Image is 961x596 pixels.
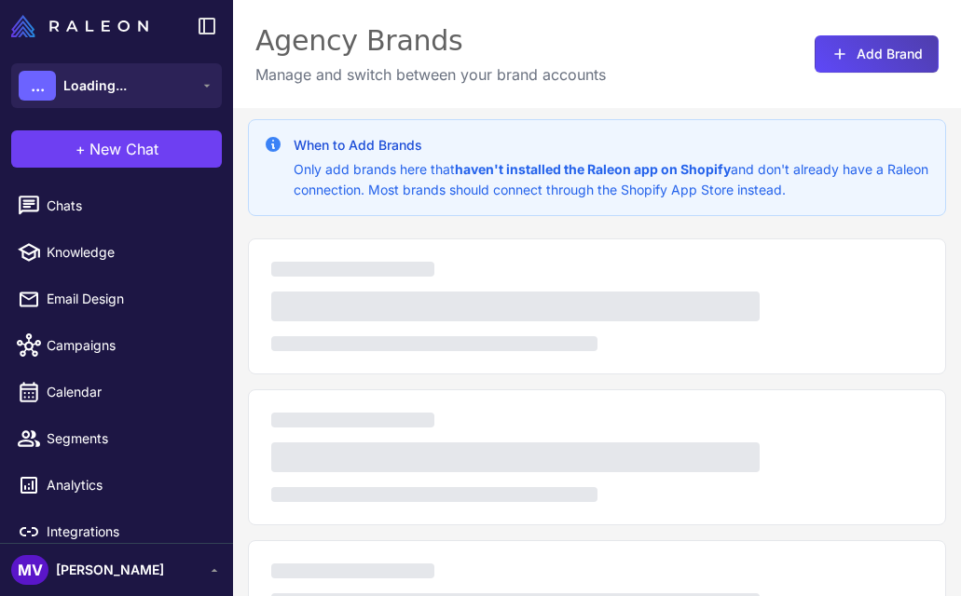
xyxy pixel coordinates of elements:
[7,372,226,412] a: Calendar
[47,289,211,309] span: Email Design
[47,475,211,495] span: Analytics
[47,428,211,449] span: Segments
[47,335,211,356] span: Campaigns
[7,233,226,272] a: Knowledge
[455,161,731,177] strong: haven't installed the Raleon app on Shopify
[47,382,211,402] span: Calendar
[7,512,226,551] a: Integrations
[47,242,211,263] span: Knowledge
[815,35,939,73] button: Add Brand
[11,15,148,37] img: Raleon Logo
[255,22,606,60] div: Agency Brands
[255,63,606,86] p: Manage and switch between your brand accounts
[19,71,56,101] div: ...
[294,135,930,156] h3: When to Add Brands
[11,63,222,108] button: ...Loading...
[294,159,930,200] p: Only add brands here that and don't already have a Raleon connection. Most brands should connect ...
[11,130,222,168] button: +New Chat
[7,279,226,318] a: Email Design
[7,326,226,365] a: Campaigns
[7,419,226,458] a: Segments
[11,555,48,585] div: MV
[63,75,127,96] span: Loading...
[47,196,211,216] span: Chats
[76,138,86,160] span: +
[7,466,226,505] a: Analytics
[89,138,158,160] span: New Chat
[47,521,211,542] span: Integrations
[7,186,226,225] a: Chats
[56,560,164,580] span: [PERSON_NAME]
[11,15,156,37] a: Raleon Logo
